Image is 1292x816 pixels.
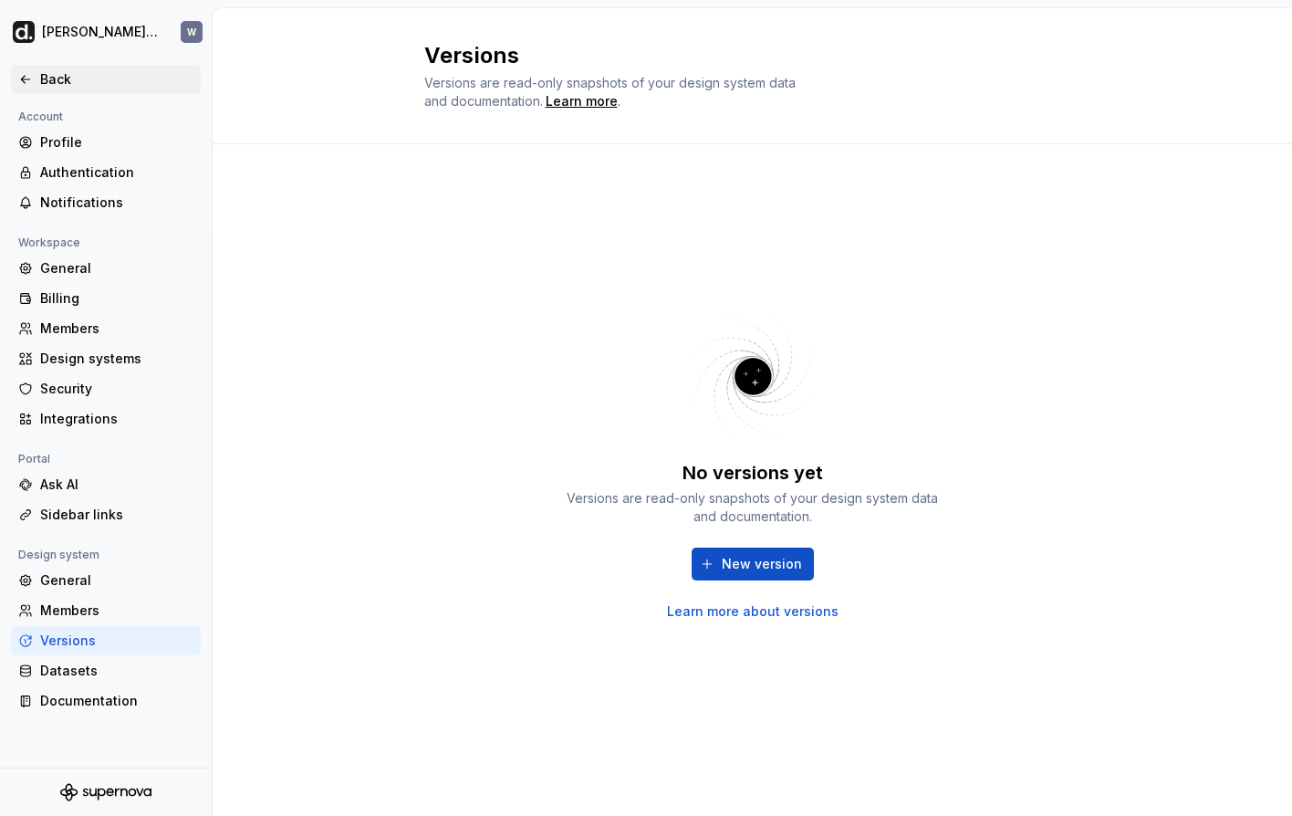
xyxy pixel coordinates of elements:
[11,284,201,313] a: Billing
[11,448,57,470] div: Portal
[40,194,193,212] div: Notifications
[40,632,193,650] div: Versions
[13,21,35,43] img: b918d911-6884-482e-9304-cbecc30deec6.png
[11,158,201,187] a: Authentication
[11,500,201,529] a: Sidebar links
[40,571,193,590] div: General
[546,92,618,110] a: Learn more
[11,314,201,343] a: Members
[40,163,193,182] div: Authentication
[561,489,944,526] div: Versions are read-only snapshots of your design system data and documentation.
[692,548,814,581] button: New version
[40,133,193,152] div: Profile
[60,783,151,801] svg: Supernova Logo
[667,602,839,621] a: Learn more about versions
[11,626,201,655] a: Versions
[40,476,193,494] div: Ask AI
[11,404,201,434] a: Integrations
[40,319,193,338] div: Members
[40,410,193,428] div: Integrations
[11,596,201,625] a: Members
[11,344,201,373] a: Design systems
[11,254,201,283] a: General
[11,470,201,499] a: Ask AI
[11,686,201,716] a: Documentation
[40,692,193,710] div: Documentation
[424,41,1059,70] h2: Versions
[11,656,201,685] a: Datasets
[40,259,193,277] div: General
[40,380,193,398] div: Security
[40,289,193,308] div: Billing
[40,602,193,620] div: Members
[40,350,193,368] div: Design systems
[543,95,620,109] span: .
[40,70,193,89] div: Back
[722,555,802,573] span: New version
[40,506,193,524] div: Sidebar links
[11,566,201,595] a: General
[11,544,107,566] div: Design system
[42,23,159,41] div: [PERSON_NAME] UI
[187,25,196,39] div: W
[11,128,201,157] a: Profile
[11,374,201,403] a: Security
[4,12,208,52] button: [PERSON_NAME] UIW
[11,188,201,217] a: Notifications
[11,232,88,254] div: Workspace
[682,460,823,486] div: No versions yet
[11,65,201,94] a: Back
[424,75,796,109] span: Versions are read-only snapshots of your design system data and documentation.
[11,106,70,128] div: Account
[40,662,193,680] div: Datasets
